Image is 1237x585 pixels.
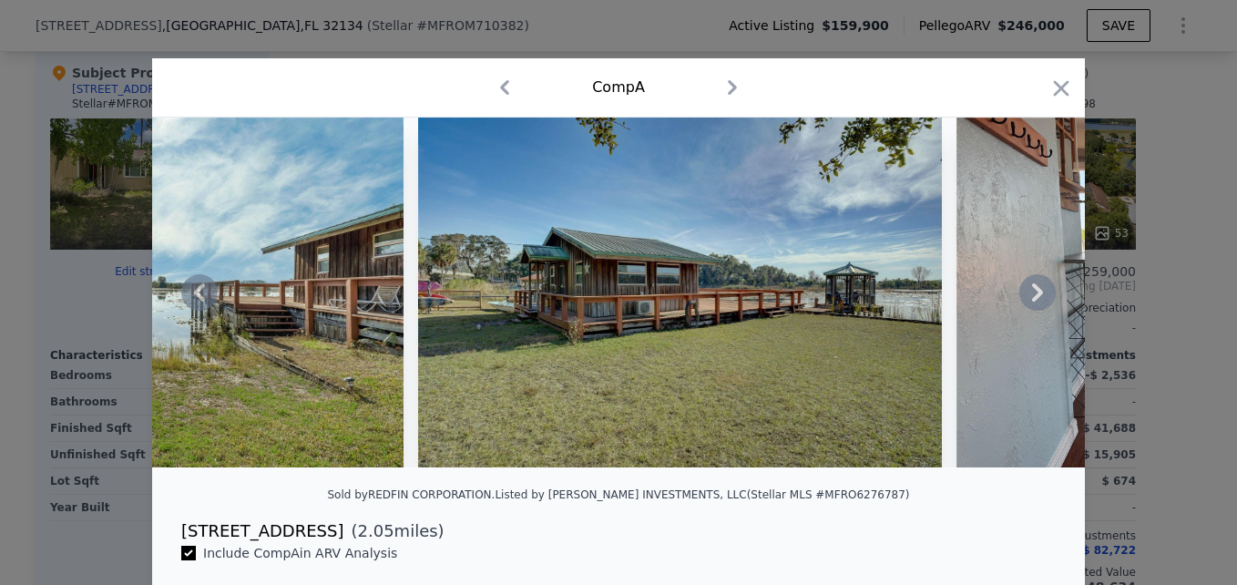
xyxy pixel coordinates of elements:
div: Comp A [592,77,645,98]
span: Include Comp A in ARV Analysis [196,546,404,560]
div: Sold by REDFIN CORPORATION . [327,488,495,501]
span: 2.05 [358,521,394,540]
span: ( miles) [343,518,444,544]
img: Property Img [418,118,943,467]
div: Listed by [PERSON_NAME] INVESTMENTS, LLC (Stellar MLS #MFRO6276787) [495,488,909,501]
div: [STREET_ADDRESS] [181,518,343,544]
